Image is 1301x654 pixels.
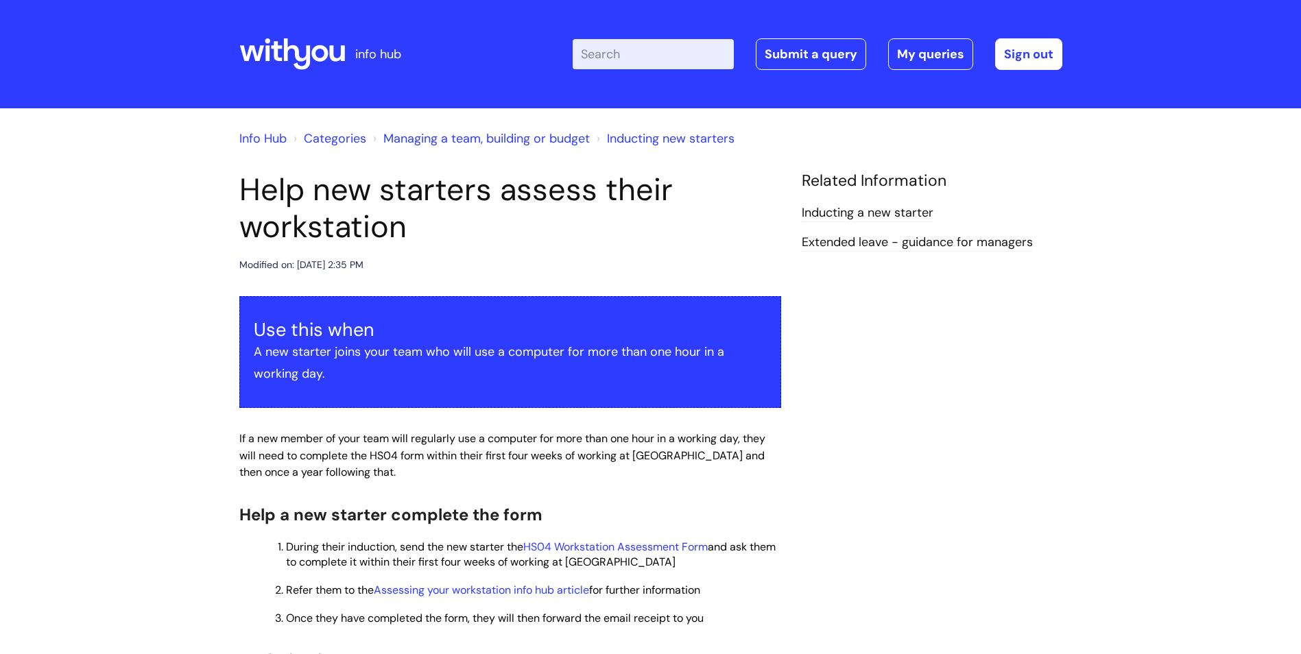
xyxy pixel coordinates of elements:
[573,38,1062,70] div: | -
[370,128,590,149] li: Managing a team, building or budget
[239,431,765,480] span: If a new member of your team will regularly use a computer for more than one hour in a working da...
[802,234,1033,252] a: Extended leave - guidance for managers
[888,38,973,70] a: My queries
[374,583,589,597] a: Assessing your workstation info hub article
[239,130,287,147] a: Info Hub
[254,319,767,341] h3: Use this when
[802,171,1062,191] h4: Related Information
[995,38,1062,70] a: Sign out
[286,540,776,569] span: During their induction, send the new starter the and ask them to complete it within their first f...
[304,130,366,147] a: Categories
[573,39,734,69] input: Search
[593,128,735,149] li: Inducting new starters
[286,583,700,597] span: Refer them to the for further information
[802,204,933,222] a: Inducting a new starter
[239,256,363,274] div: Modified on: [DATE] 2:35 PM
[239,171,781,245] h1: Help new starters assess their workstation
[607,130,735,147] a: Inducting new starters
[523,540,708,554] a: HS04 Workstation Assessment Form
[286,611,704,625] span: Once they have completed the form, they will then forward the email receipt to you
[254,341,767,385] p: A new starter joins your team who will use a computer for more than one hour in a working day.
[756,38,866,70] a: Submit a query
[355,43,401,65] p: info hub
[290,128,366,149] li: Solution home
[239,504,542,525] span: Help a new starter complete the form
[383,130,590,147] a: Managing a team, building or budget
